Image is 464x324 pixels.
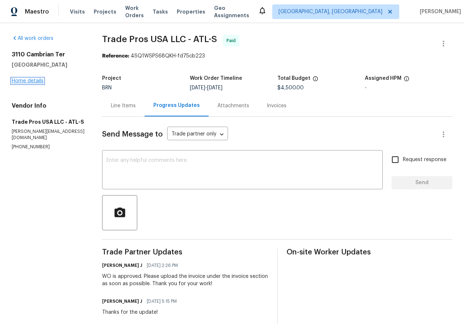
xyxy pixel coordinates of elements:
[153,102,200,109] div: Progress Updates
[125,4,144,19] span: Work Orders
[404,76,409,85] span: The hpm assigned to this work order.
[365,85,452,90] div: -
[12,36,53,41] a: All work orders
[102,262,142,269] h6: [PERSON_NAME] J
[102,53,129,59] b: Reference:
[70,8,85,15] span: Visits
[153,9,168,14] span: Tasks
[111,102,136,109] div: Line Items
[177,8,205,15] span: Properties
[365,76,401,81] h5: Assigned HPM
[12,51,85,58] h2: 3110 Cambrian Ter
[12,102,85,109] h4: Vendor Info
[277,76,310,81] h5: Total Budget
[102,131,163,138] span: Send Message to
[417,8,461,15] span: [PERSON_NAME]
[403,156,446,164] span: Request response
[190,85,205,90] span: [DATE]
[102,85,112,90] span: BRN
[102,35,217,44] span: Trade Pros USA LLC - ATL-S
[190,76,242,81] h5: Work Order Timeline
[147,262,178,269] span: [DATE] 2:26 PM
[227,37,239,44] span: Paid
[190,85,222,90] span: -
[25,8,49,15] span: Maestro
[102,249,268,256] span: Trade Partner Updates
[277,85,304,90] span: $4,500.00
[12,61,85,68] h5: [GEOGRAPHIC_DATA]
[102,273,268,287] div: WO is approved. Please upload the invoice under the invoice section as soon as possible. Thank yo...
[12,78,44,83] a: Home details
[147,298,177,305] span: [DATE] 5:15 PM
[278,8,382,15] span: [GEOGRAPHIC_DATA], [GEOGRAPHIC_DATA]
[94,8,116,15] span: Projects
[102,76,121,81] h5: Project
[267,102,287,109] div: Invoices
[12,129,85,141] p: [PERSON_NAME][EMAIL_ADDRESS][DOMAIN_NAME]
[214,4,249,19] span: Geo Assignments
[207,85,222,90] span: [DATE]
[12,144,85,150] p: [PHONE_NUMBER]
[102,309,181,316] div: Thanks for the update!
[217,102,249,109] div: Attachments
[102,52,452,60] div: 4SQ1WSPS68QKH-fd75cb223
[167,129,228,141] div: Trade partner only
[12,118,85,126] h5: Trade Pros USA LLC - ATL-S
[102,298,142,305] h6: [PERSON_NAME] J
[287,249,452,256] span: On-site Worker Updates
[313,76,318,85] span: The total cost of line items that have been proposed by Opendoor. This sum includes line items th...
